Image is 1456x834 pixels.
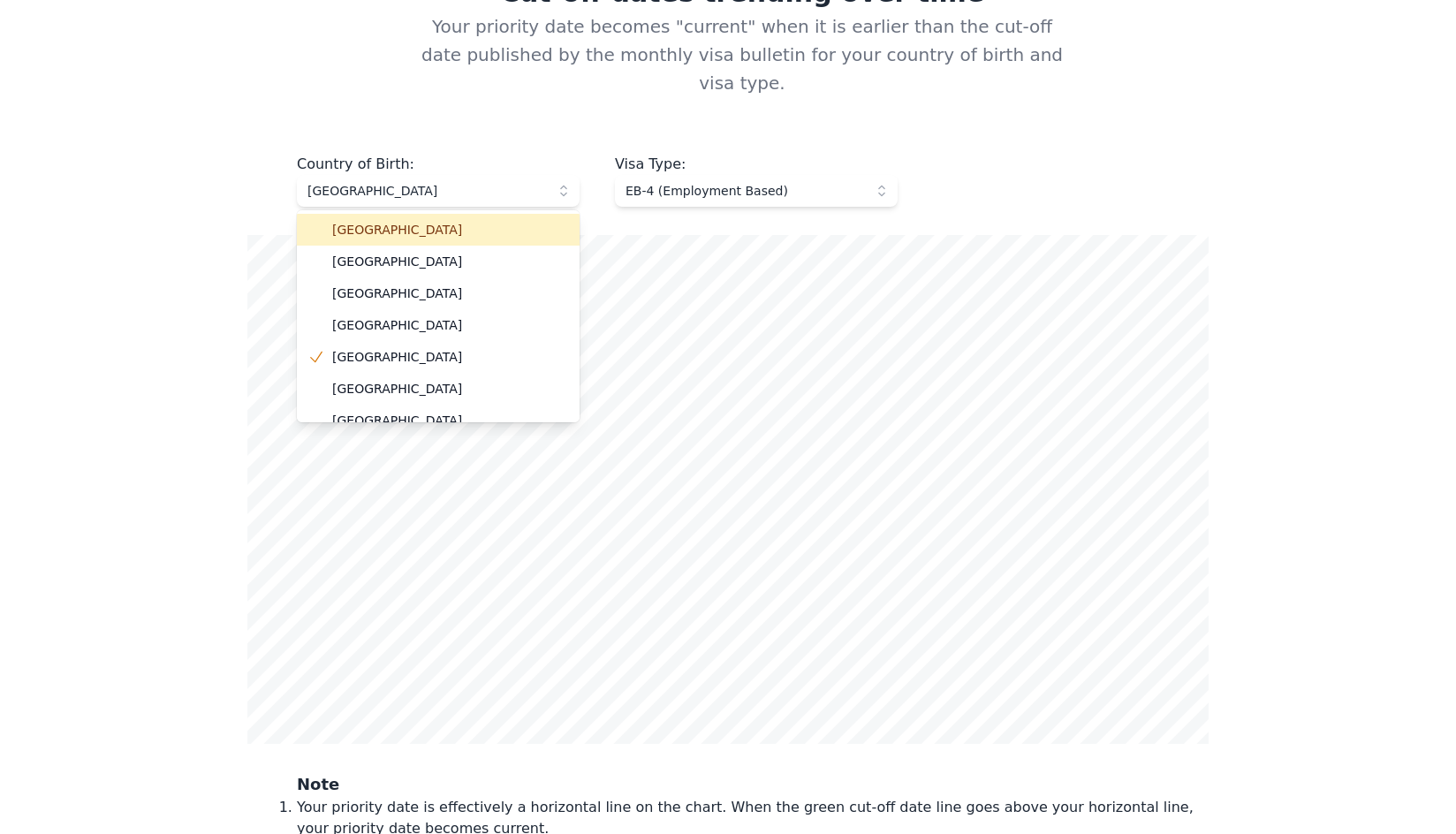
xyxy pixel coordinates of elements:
[332,284,565,302] span: [GEOGRAPHIC_DATA]
[297,175,580,207] button: [GEOGRAPHIC_DATA]
[332,253,565,270] span: [GEOGRAPHIC_DATA]
[332,221,565,239] span: [GEOGRAPHIC_DATA]
[332,316,565,334] span: [GEOGRAPHIC_DATA]
[307,182,544,200] span: [GEOGRAPHIC_DATA]
[389,12,1067,154] p: Your priority date becomes "current" when it is earlier than the cut-off date published by the mo...
[615,175,898,207] button: EB-4 (Employment Based)
[332,380,565,398] span: [GEOGRAPHIC_DATA]
[615,154,898,175] div: Visa Type :
[297,154,580,175] div: Country of Birth :
[332,412,565,429] span: [GEOGRAPHIC_DATA]
[626,182,862,200] span: EB-4 (Employment Based)
[297,210,580,422] ul: [GEOGRAPHIC_DATA]
[332,348,565,366] span: [GEOGRAPHIC_DATA]
[297,772,1209,797] h3: Note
